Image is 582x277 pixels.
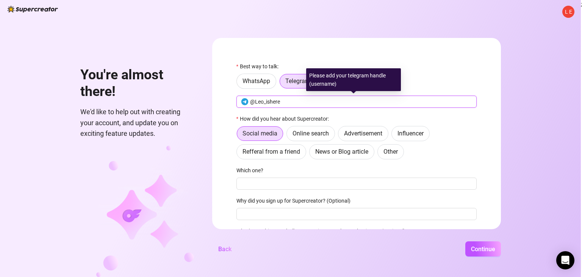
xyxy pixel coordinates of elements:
div: Open Intercom Messenger [556,251,574,269]
input: @username [250,98,472,106]
label: Which one? [236,166,268,175]
span: L E [565,8,572,16]
span: Other [383,148,398,155]
span: WhatsApp [242,77,270,85]
span: Telegram [285,77,310,85]
label: What's your biggest challenge running an OnlyFans business? (Optional) [236,227,410,235]
label: Why did you sign up for Supercreator? (Optional) [236,197,355,205]
h1: You're almost there! [80,67,194,100]
button: Continue [465,241,501,257]
button: Back [212,241,238,257]
input: Which one? [236,178,477,190]
div: Please add your telegram handle (username) [306,68,401,91]
span: Back [218,246,232,253]
span: Advertisement [344,130,382,137]
label: How did you hear about Supercreator: [236,115,334,123]
span: Continue [471,246,495,253]
span: News or Blog article [315,148,368,155]
span: Online search [293,130,329,137]
span: Social media [242,130,277,137]
span: Influencer [397,130,424,137]
input: Why did you sign up for Supercreator? (Optional) [236,208,477,220]
span: We'd like to help out with creating your account, and update you on exciting feature updates. [80,107,194,139]
img: logo [8,6,58,13]
label: Best way to talk: [236,62,283,71]
span: Refferal from a friend [242,148,300,155]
